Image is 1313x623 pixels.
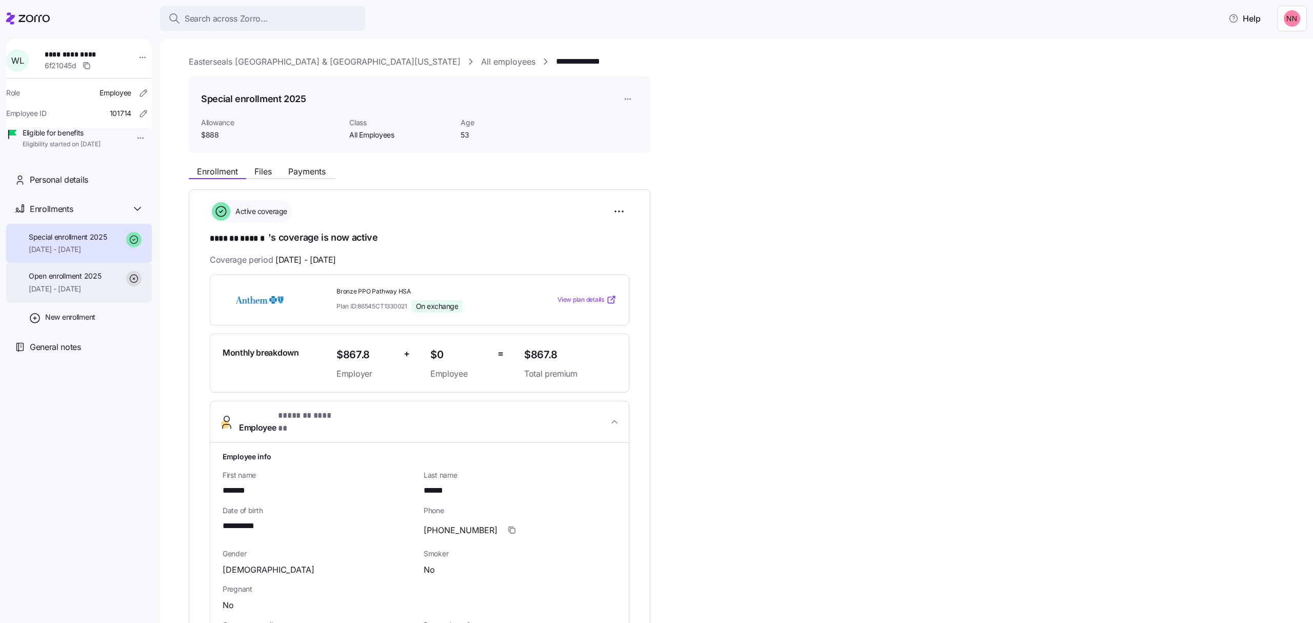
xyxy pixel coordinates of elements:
[461,130,564,140] span: 53
[424,524,498,537] span: [PHONE_NUMBER]
[461,118,564,128] span: Age
[223,505,415,516] span: Date of birth
[223,288,296,311] img: Anthem
[430,367,489,380] span: Employee
[6,88,20,98] span: Role
[1228,12,1261,25] span: Help
[558,295,616,305] a: View plan details
[223,549,415,559] span: Gender
[288,167,326,176] span: Payments
[223,584,616,594] span: Pregnant
[223,470,415,480] span: First name
[23,140,101,149] span: Eligibility started on [DATE]
[524,346,616,363] span: $867.8
[430,346,489,363] span: $0
[223,451,616,462] h1: Employee info
[223,599,234,612] span: No
[29,244,107,255] span: [DATE] - [DATE]
[254,167,272,176] span: Files
[11,56,24,65] span: W L
[275,254,336,266] span: [DATE] - [DATE]
[558,295,604,305] span: View plan details
[1220,8,1269,29] button: Help
[336,346,395,363] span: $867.8
[45,61,76,71] span: 6f21045d
[223,346,299,359] span: Monthly breakdown
[201,130,341,140] span: $888
[23,128,101,138] span: Eligible for benefits
[30,341,81,354] span: General notes
[416,302,459,311] span: On exchange
[201,118,341,128] span: Allowance
[349,118,452,128] span: Class
[424,505,616,516] span: Phone
[481,55,535,68] a: All employees
[424,549,616,559] span: Smoker
[30,173,88,186] span: Personal details
[424,563,435,576] span: No
[1284,10,1300,27] img: 37cb906d10cb440dd1cb011682786431
[29,271,101,281] span: Open enrollment 2025
[498,346,504,361] span: =
[424,470,616,480] span: Last name
[349,130,452,140] span: All Employees
[223,563,314,576] span: [DEMOGRAPHIC_DATA]
[6,108,47,119] span: Employee ID
[336,367,395,380] span: Employer
[110,108,131,119] span: 101714
[210,231,629,245] h1: 's coverage is now active
[404,346,410,361] span: +
[336,287,516,296] span: Bronze PPO Pathway HSA
[30,203,73,216] span: Enrollments
[100,88,131,98] span: Employee
[189,55,461,68] a: Easterseals [GEOGRAPHIC_DATA] & [GEOGRAPHIC_DATA][US_STATE]
[232,206,287,217] span: Active coverage
[29,284,101,294] span: [DATE] - [DATE]
[239,410,340,434] span: Employee
[45,312,95,322] span: New enrollment
[29,232,107,242] span: Special enrollment 2025
[210,254,336,266] span: Coverage period
[185,12,268,25] span: Search across Zorro...
[201,92,306,105] h1: Special enrollment 2025
[197,167,238,176] span: Enrollment
[336,302,407,310] span: Plan ID: 86545CT1330021
[524,367,616,380] span: Total premium
[160,6,365,31] button: Search across Zorro...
